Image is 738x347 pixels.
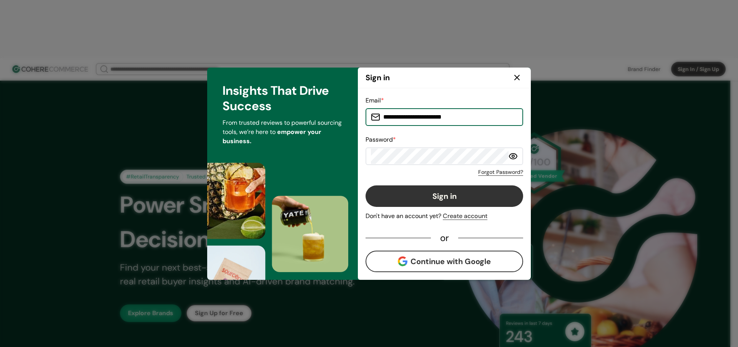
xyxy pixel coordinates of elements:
h2: Sign in [366,72,390,83]
div: Create account [443,212,487,221]
label: Email [366,96,384,104]
label: Password [366,135,396,144]
h3: Insights That Drive Success [223,83,342,114]
p: From trusted reviews to powerful sourcing tools, we’re here to [223,118,342,146]
button: Continue with Google [366,251,523,272]
span: empower your business. [223,128,321,145]
div: Don't have an account yet? [366,212,523,221]
button: Sign in [366,185,523,207]
div: or [431,235,458,241]
a: Forgot Password? [478,168,523,176]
